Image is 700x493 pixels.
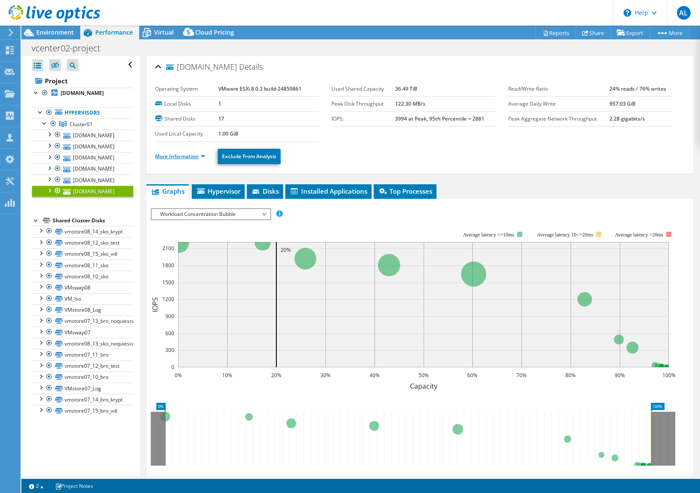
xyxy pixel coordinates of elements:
span: Graphs [151,187,185,195]
label: Read/Write Ratio [508,85,610,93]
text: 0 [171,363,174,371]
a: VMswap08 [32,282,133,293]
label: Peak Disk Throughput [331,100,395,108]
text: 1200 [162,295,174,303]
b: 36.49 TiB [395,85,417,92]
a: vmstore07_12_bro_test [32,360,133,372]
a: vmstore08_15_sko_vdi [32,248,133,260]
text: 900 [165,313,174,320]
text: Average latency >20ms [615,232,663,238]
a: [DOMAIN_NAME] [32,130,133,141]
a: vmstore08_12_sko_test [32,237,133,248]
a: vmstore08_14_sko_krypt [32,226,133,237]
b: 3994 at Peak, 95th Percentile = 2881 [395,115,484,122]
text: 100% [662,372,676,379]
a: Exclude From Analysis [218,149,281,164]
a: [DOMAIN_NAME] [32,174,133,186]
a: More [650,26,689,39]
text: 90% [615,372,625,379]
a: VMstore08_Log [32,304,133,316]
b: 122.30 MB/s [395,100,425,107]
a: vmstore07_13_bro_noquiesce [32,316,133,327]
span: Top Processes [378,187,432,195]
span: Cloud Pricing [195,28,234,36]
text: 1500 [162,279,174,286]
b: 957.03 GiB [609,100,636,107]
text: 50% [419,372,429,379]
text: 40% [369,372,380,379]
a: vmstore07_10_bro [32,372,133,383]
b: 24% reads / 76% writes [609,85,666,92]
a: VM_Iso [32,293,133,304]
div: Shared Cluster Disks [53,216,133,226]
b: VMware ESXi 8.0.3 build-24859861 [218,85,302,92]
a: vmstore08_10_sko [32,271,133,282]
a: Share [576,26,611,39]
span: Details [239,62,263,72]
text: 2100 [162,245,174,252]
label: Average Daily Write [508,100,610,108]
span: Performance [95,28,133,36]
label: Local Disks [155,100,218,108]
span: Cluster01 [70,121,93,128]
a: vmstore08_11_sko [32,260,133,271]
span: Hypervisor [196,187,240,195]
text: 10% [222,372,232,379]
b: 1 [218,100,221,107]
h1: vcenter02-project [28,44,114,53]
a: Reports [535,26,576,39]
text: 20% [281,246,291,254]
a: vmstore07_14_bro_krypt [32,394,133,405]
span: Virtual [154,28,174,36]
text: 1800 [162,262,174,269]
a: Export [610,26,650,39]
text: 60% [467,372,477,379]
label: Used Local Capacity [155,130,218,138]
a: vmstore07_11_bro [32,349,133,360]
b: [DOMAIN_NAME] [61,89,104,97]
span: [DOMAIN_NAME] [166,63,237,71]
a: [DOMAIN_NAME] [32,88,133,99]
text: 300 [165,346,174,354]
span: Workload Concentration Bubble [156,209,266,219]
b: 1.00 GiB [218,130,238,137]
a: Project Notes [49,481,99,491]
span: AL [677,6,691,20]
text: 70% [516,372,527,379]
a: vmstore08_13_sko_noquiesce [32,338,133,349]
tspan: Average latency 10<=20ms [537,232,593,238]
label: Peak Aggregate Network Throughput [508,115,610,123]
a: vmstore07_15_bro_vdi [32,405,133,416]
a: [DOMAIN_NAME] [32,186,133,197]
b: 2.28 gigabits/s [609,115,645,122]
a: VMswap07 [32,327,133,338]
svg: \n [624,9,631,17]
a: Project [32,74,133,88]
text: 0% [175,372,182,379]
label: Shared Disks [155,115,218,123]
text: Capacity [410,381,438,391]
a: [DOMAIN_NAME] [32,163,133,174]
b: 17 [218,115,224,122]
a: VMstore07_Log [32,383,133,394]
label: Used Shared Capacity [331,85,395,93]
text: 600 [165,330,174,337]
text: 20% [271,372,281,379]
text: 30% [320,372,331,379]
tspan: Average latency <=10ms [463,232,514,238]
label: IOPS: [331,115,395,123]
a: Hypervisors [32,107,133,118]
a: More Information [155,153,205,160]
span: Installed Applications [290,187,367,195]
text: IOPS [150,297,160,312]
span: Disks [251,187,279,195]
label: Operating System [155,85,218,93]
text: 80% [565,372,576,379]
span: Environment [36,28,74,36]
a: Cluster01 [32,118,133,130]
a: [DOMAIN_NAME] [32,141,133,152]
a: [DOMAIN_NAME] [32,152,133,163]
a: 2 [23,481,50,491]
